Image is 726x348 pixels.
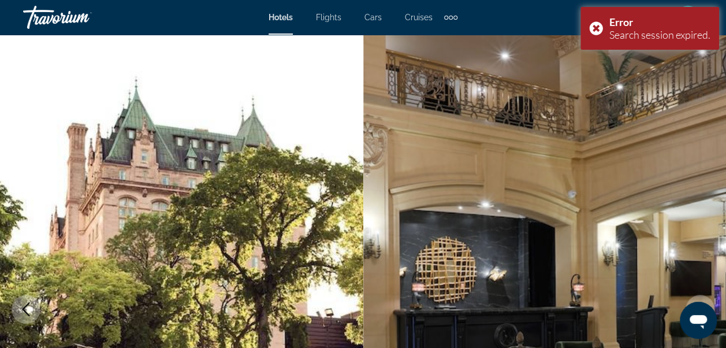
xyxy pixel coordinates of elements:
[673,5,703,29] button: User Menu
[686,295,714,324] button: Next image
[364,13,382,22] a: Cars
[609,28,710,41] div: Search session expired.
[269,13,293,22] a: Hotels
[405,13,433,22] a: Cruises
[12,295,40,324] button: Previous image
[23,2,139,32] a: Travorium
[680,302,717,339] iframe: Button to launch messaging window
[316,13,341,22] a: Flights
[609,16,710,28] div: Error
[444,8,457,27] button: Extra navigation items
